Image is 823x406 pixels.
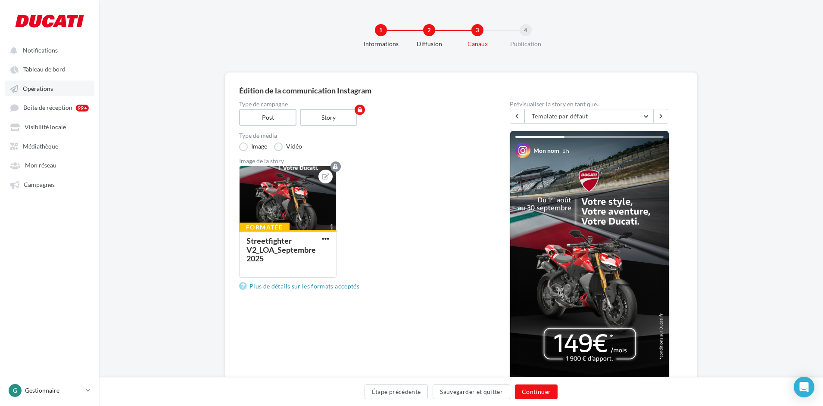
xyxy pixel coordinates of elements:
[25,162,56,169] span: Mon réseau
[450,40,505,48] div: Canaux
[23,85,53,92] span: Opérations
[533,146,559,155] div: Mon nom
[239,143,267,151] label: Image
[5,81,94,96] a: Opérations
[300,109,357,126] label: Story
[239,158,482,164] div: Image de la story
[13,386,17,395] span: G
[239,281,363,291] a: Plus de détails sur les formats acceptés
[423,24,435,36] div: 2
[562,148,569,155] div: 1 h
[498,40,553,48] div: Publication
[5,99,94,115] a: Boîte de réception 99+
[402,40,457,48] div: Diffusion
[23,143,58,150] span: Médiathèque
[23,66,65,73] span: Tableau de bord
[23,104,72,112] span: Boîte de réception
[365,384,428,399] button: Étape précédente
[246,236,316,263] div: Streetfighter V2_LOA_Septembre 2025
[532,112,588,120] span: Template par défaut
[5,61,94,77] a: Tableau de bord
[433,384,510,399] button: Sauvegarder et quitter
[25,124,66,131] span: Visibilité locale
[23,46,58,54] span: Notifications
[5,42,90,58] button: Notifications
[239,101,482,107] label: Type de campagne
[524,109,654,124] button: Template par défaut
[520,24,532,36] div: 4
[794,377,814,397] div: Open Intercom Messenger
[24,181,55,188] span: Campagnes
[25,386,82,395] p: Gestionnaire
[239,87,683,94] div: Édition de la communication Instagram
[239,109,296,126] label: Post
[239,133,482,139] label: Type de média
[5,138,94,154] a: Médiathèque
[239,223,290,232] div: Formatée
[5,177,94,192] a: Campagnes
[471,24,483,36] div: 3
[5,157,94,173] a: Mon réseau
[375,24,387,36] div: 1
[7,382,92,399] a: G Gestionnaire
[5,119,94,134] a: Visibilité locale
[515,384,558,399] button: Continuer
[353,40,408,48] div: Informations
[274,143,302,151] label: Vidéo
[510,101,669,107] div: Prévisualiser la story en tant que...
[76,105,89,112] div: 99+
